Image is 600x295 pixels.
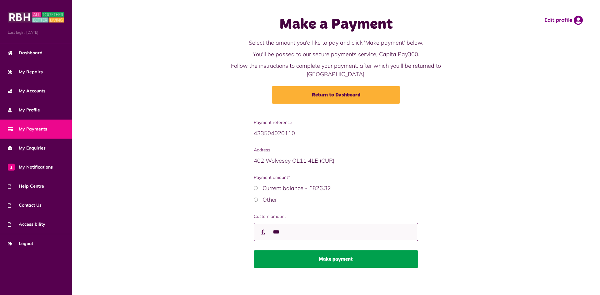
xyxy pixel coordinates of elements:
span: Logout [8,240,33,247]
span: Last login: [DATE] [8,30,64,35]
span: 402 Wolvesey OL11 4LE (CUR) [254,157,334,164]
button: Make payment [254,250,418,268]
span: Dashboard [8,50,42,56]
span: My Enquiries [8,145,46,151]
p: Follow the instructions to complete your payment, after which you'll be returned to [GEOGRAPHIC_D... [211,61,461,78]
span: Payment reference [254,119,418,126]
a: Edit profile [544,16,583,25]
img: MyRBH [8,11,64,23]
span: My Profile [8,107,40,113]
span: 1 [8,164,15,170]
label: Other [262,196,277,203]
span: Contact Us [8,202,42,209]
span: Payment amount* [254,174,418,181]
h1: Make a Payment [211,16,461,34]
span: 433504020110 [254,130,295,137]
span: Help Centre [8,183,44,189]
span: Address [254,147,418,153]
a: Return to Dashboard [272,86,400,104]
span: My Accounts [8,88,45,94]
label: Custom amount [254,213,418,220]
span: Accessibility [8,221,45,228]
span: My Notifications [8,164,53,170]
span: My Payments [8,126,47,132]
p: You'll be passed to our secure payments service, Capita Pay360. [211,50,461,58]
p: Select the amount you'd like to pay and click 'Make payment' below. [211,38,461,47]
span: My Repairs [8,69,43,75]
label: Current balance - £826.32 [262,184,331,192]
